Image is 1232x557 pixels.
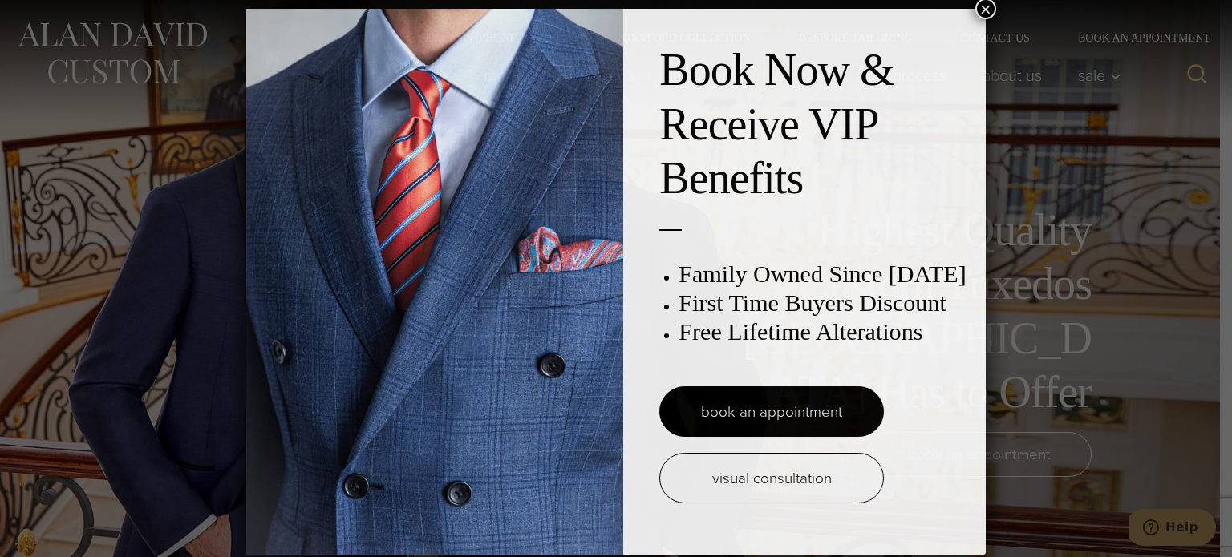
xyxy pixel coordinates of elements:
a: book an appointment [659,386,884,437]
h3: Free Lifetime Alterations [679,317,969,346]
span: Help [36,11,69,26]
a: visual consultation [659,453,884,503]
h2: Book Now & Receive VIP Benefits [659,43,969,205]
h3: Family Owned Since [DATE] [679,260,969,289]
h3: First Time Buyers Discount [679,289,969,317]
